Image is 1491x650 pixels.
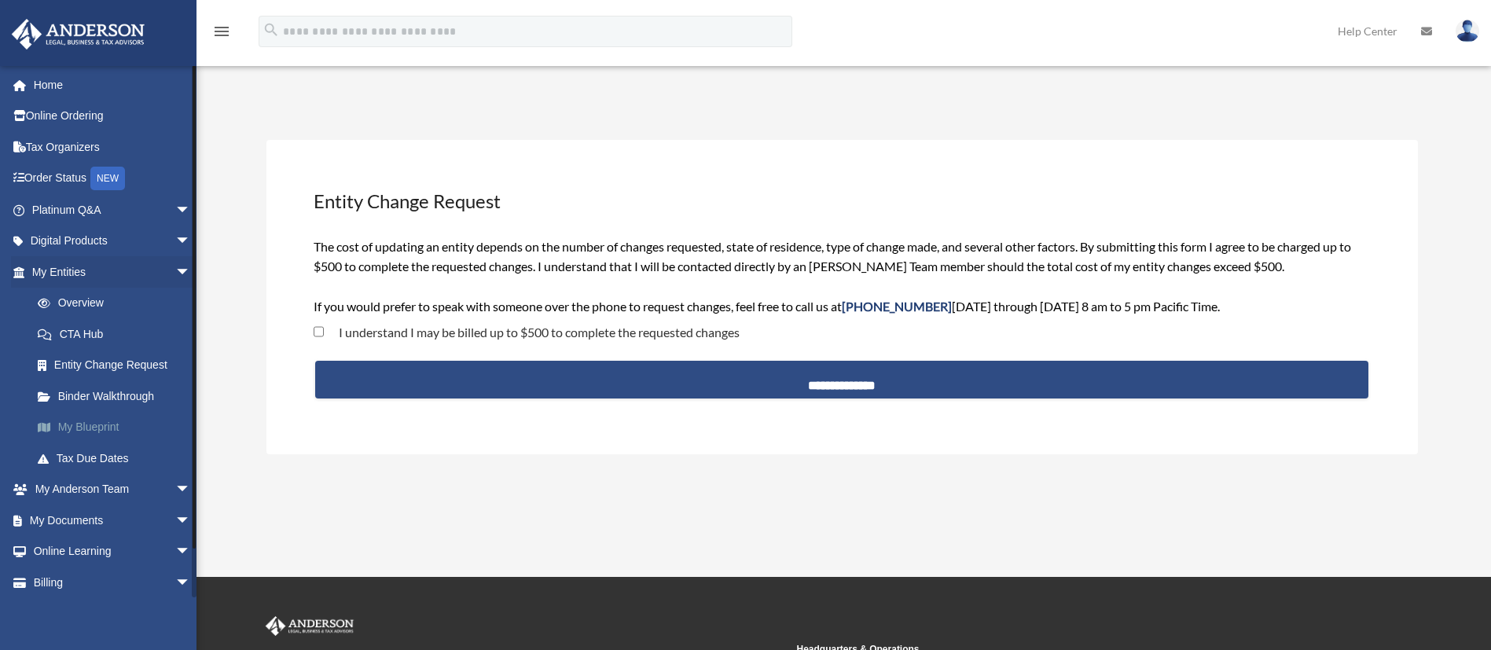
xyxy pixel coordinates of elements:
a: My Documentsarrow_drop_down [11,505,215,536]
span: arrow_drop_down [175,194,207,226]
a: My Blueprint [22,412,215,443]
a: Billingarrow_drop_down [11,567,215,598]
a: Online Ordering [11,101,215,132]
a: Tax Due Dates [22,443,215,474]
a: Platinum Q&Aarrow_drop_down [11,194,215,226]
a: Overview [22,288,215,319]
span: arrow_drop_down [175,226,207,258]
img: Anderson Advisors Platinum Portal [263,616,357,637]
a: My Anderson Teamarrow_drop_down [11,474,215,505]
span: The cost of updating an entity depends on the number of changes requested, state of residence, ty... [314,239,1351,314]
span: arrow_drop_down [175,536,207,568]
i: menu [212,22,231,41]
a: CTA Hub [22,318,215,350]
span: [PHONE_NUMBER] [842,299,952,314]
span: arrow_drop_down [175,567,207,599]
div: NEW [90,167,125,190]
a: Digital Productsarrow_drop_down [11,226,215,257]
label: I understand I may be billed up to $500 to complete the requested changes [324,326,740,339]
a: Online Learningarrow_drop_down [11,536,215,567]
img: User Pic [1456,20,1479,42]
a: menu [212,28,231,41]
a: Tax Organizers [11,131,215,163]
a: Order StatusNEW [11,163,215,195]
i: search [263,21,280,39]
h3: Entity Change Request [312,186,1372,216]
span: arrow_drop_down [175,474,207,506]
span: arrow_drop_down [175,505,207,537]
span: arrow_drop_down [175,256,207,288]
a: Entity Change Request [22,350,207,381]
a: My Entitiesarrow_drop_down [11,256,215,288]
img: Anderson Advisors Platinum Portal [7,19,149,50]
a: Binder Walkthrough [22,380,215,412]
a: Home [11,69,215,101]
